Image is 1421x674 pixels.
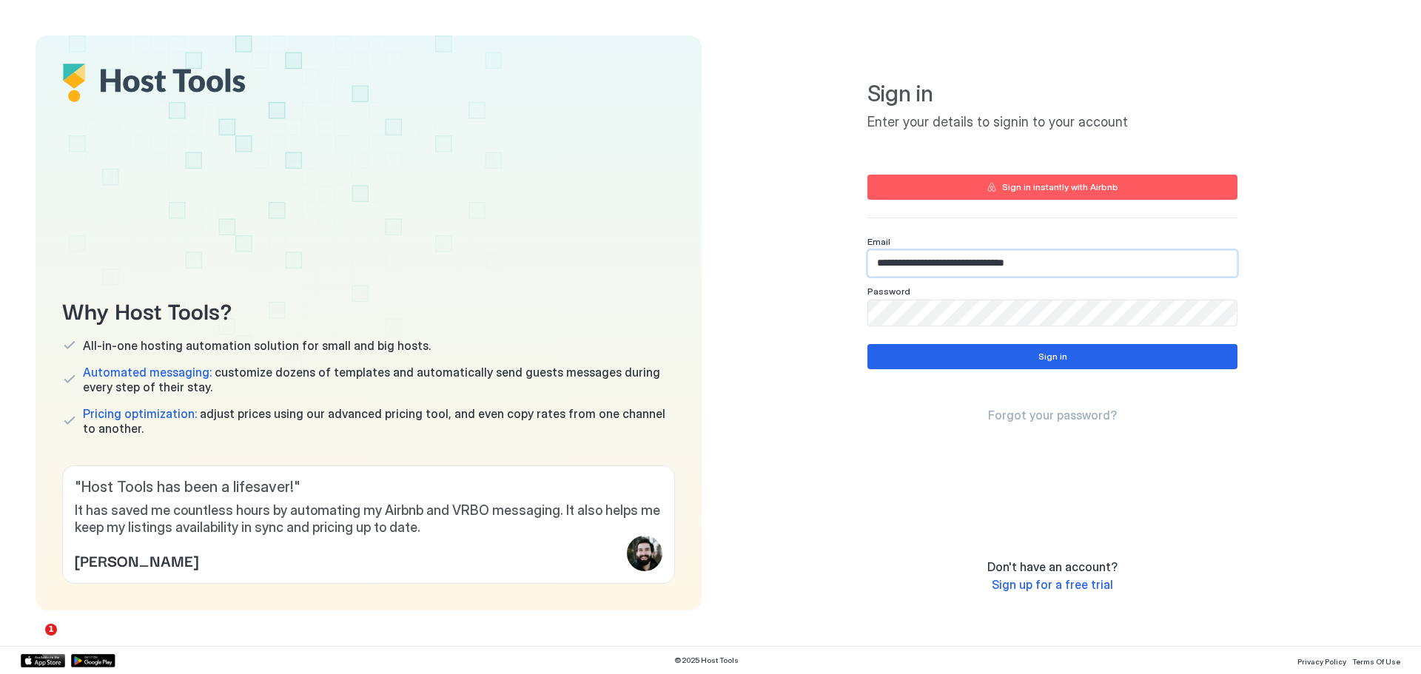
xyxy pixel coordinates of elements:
[75,502,662,536] span: It has saved me countless hours by automating my Airbnb and VRBO messaging. It also helps me keep...
[83,406,197,421] span: Pricing optimization:
[992,577,1113,593] a: Sign up for a free trial
[868,251,1237,276] input: Input Field
[1297,653,1346,668] a: Privacy Policy
[867,286,910,297] span: Password
[1352,657,1400,666] span: Terms Of Use
[674,656,739,665] span: © 2025 Host Tools
[1297,657,1346,666] span: Privacy Policy
[987,559,1118,574] span: Don't have an account?
[867,175,1237,200] button: Sign in instantly with Airbnb
[83,406,675,436] span: adjust prices using our advanced pricing tool, and even copy rates from one channel to another.
[1002,181,1118,194] div: Sign in instantly with Airbnb
[867,344,1237,369] button: Sign in
[867,114,1237,131] span: Enter your details to signin to your account
[75,478,662,496] span: " Host Tools has been a lifesaver! "
[83,365,212,380] span: Automated messaging:
[21,654,65,667] a: App Store
[868,300,1237,326] input: Input Field
[1352,653,1400,668] a: Terms Of Use
[15,624,50,659] iframe: Intercom live chat
[62,293,675,326] span: Why Host Tools?
[83,365,675,394] span: customize dozens of templates and automatically send guests messages during every step of their s...
[988,408,1117,422] span: Forgot your password?
[45,624,57,636] span: 1
[867,80,1237,108] span: Sign in
[75,549,198,571] span: [PERSON_NAME]
[71,654,115,667] a: Google Play Store
[83,338,431,353] span: All-in-one hosting automation solution for small and big hosts.
[1038,350,1067,363] div: Sign in
[992,577,1113,592] span: Sign up for a free trial
[988,408,1117,423] a: Forgot your password?
[867,236,890,247] span: Email
[627,536,662,571] div: profile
